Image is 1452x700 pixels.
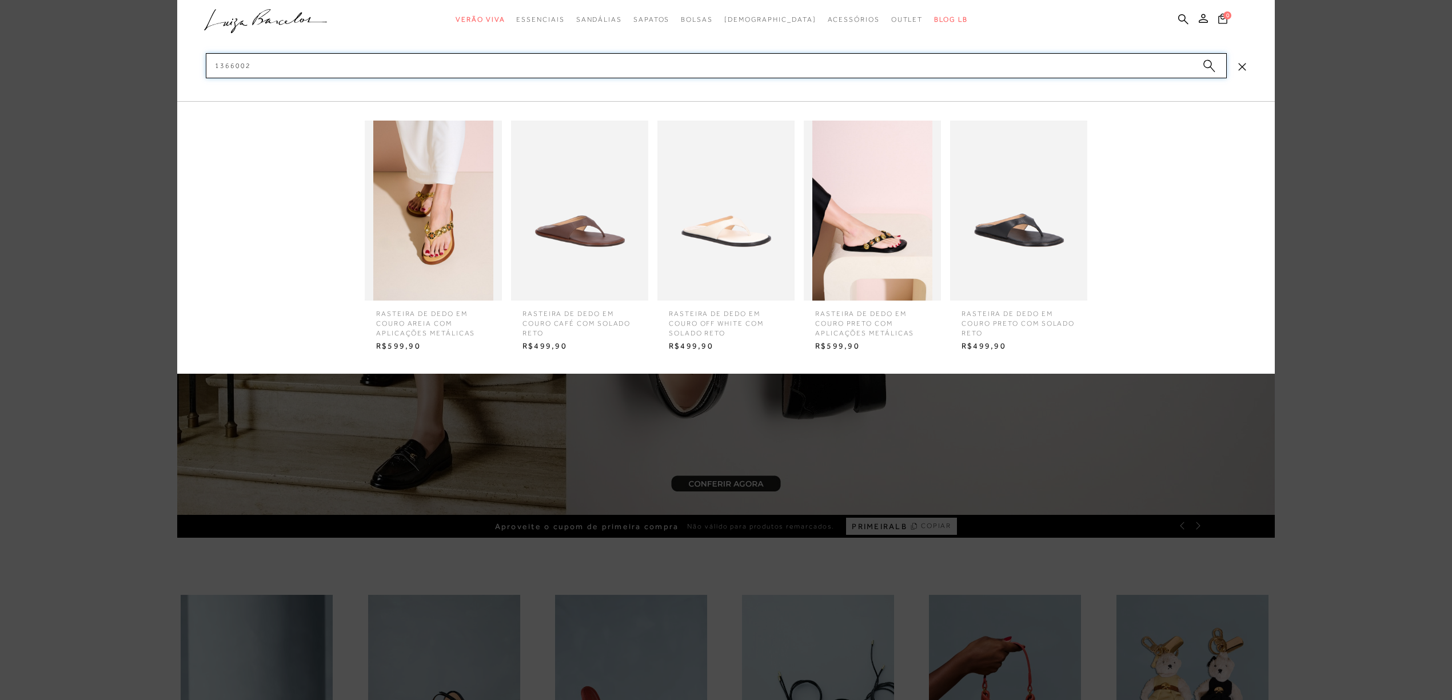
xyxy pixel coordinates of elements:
span: Sapatos [633,15,669,23]
a: categoryNavScreenReaderText [633,9,669,30]
span: R$499,90 [660,338,792,355]
img: RASTEIRA DE DEDO EM COURO PRETO COM APLICAÇÕES METÁLICAS [804,121,941,301]
span: Acessórios [828,15,880,23]
span: Essenciais [516,15,564,23]
span: Verão Viva [456,15,505,23]
img: RASTEIRA DE DEDO EM COURO PRETO COM SOLADO RETO [950,121,1087,301]
span: R$599,90 [368,338,499,355]
span: BLOG LB [934,15,967,23]
span: R$499,90 [514,338,645,355]
span: RASTEIRA DE DEDO EM COURO AREIA COM APLICAÇÕES METÁLICAS [368,301,499,338]
span: R$499,90 [953,338,1084,355]
span: 0 [1223,11,1231,19]
a: categoryNavScreenReaderText [516,9,564,30]
a: noSubCategoriesText [724,9,816,30]
a: RASTEIRA DE DEDO EM COURO PRETO COM APLICAÇÕES METÁLICAS RASTEIRA DE DEDO EM COURO PRETO COM APLI... [801,121,944,355]
span: Outlet [891,15,923,23]
a: RASTEIRA DE DEDO EM COURO PRETO COM SOLADO RETO RASTEIRA DE DEDO EM COURO PRETO COM SOLADO RETO R... [947,121,1090,355]
img: RASTEIRA DE DEDO EM COURO OFF WHITE COM SOLADO RETO [657,121,795,301]
span: RASTEIRA DE DEDO EM COURO CAFÉ COM SOLADO RETO [514,301,645,338]
span: [DEMOGRAPHIC_DATA] [724,15,816,23]
img: RASTEIRA DE DEDO EM COURO CAFÉ COM SOLADO RETO [511,121,648,301]
a: BLOG LB [934,9,967,30]
span: RASTEIRA DE DEDO EM COURO OFF WHITE COM SOLADO RETO [660,301,792,338]
a: categoryNavScreenReaderText [576,9,622,30]
a: RASTEIRA DE DEDO EM COURO OFF WHITE COM SOLADO RETO RASTEIRA DE DEDO EM COURO OFF WHITE COM SOLAD... [655,121,797,355]
a: categoryNavScreenReaderText [891,9,923,30]
a: categoryNavScreenReaderText [681,9,713,30]
a: categoryNavScreenReaderText [828,9,880,30]
input: Buscar. [206,53,1227,78]
span: Sandálias [576,15,622,23]
span: R$599,90 [807,338,938,355]
a: RASTEIRA DE DEDO EM COURO CAFÉ COM SOLADO RETO RASTEIRA DE DEDO EM COURO CAFÉ COM SOLADO RETO R$4... [508,121,651,355]
span: RASTEIRA DE DEDO EM COURO PRETO COM APLICAÇÕES METÁLICAS [807,301,938,338]
button: 0 [1215,13,1231,28]
span: Bolsas [681,15,713,23]
a: categoryNavScreenReaderText [456,9,505,30]
img: RASTEIRA DE DEDO EM COURO AREIA COM APLICAÇÕES METÁLICAS [365,121,502,301]
span: RASTEIRA DE DEDO EM COURO PRETO COM SOLADO RETO [953,301,1084,338]
a: RASTEIRA DE DEDO EM COURO AREIA COM APLICAÇÕES METÁLICAS RASTEIRA DE DEDO EM COURO AREIA COM APLI... [362,121,505,355]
